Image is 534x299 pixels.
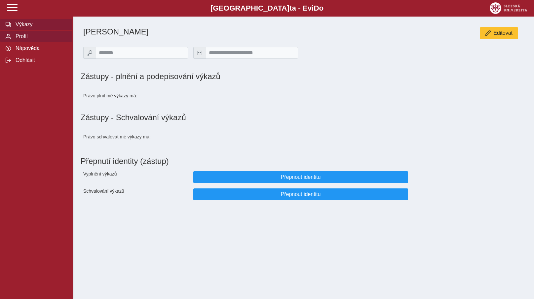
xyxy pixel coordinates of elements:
[81,72,371,81] h1: Zástupy - plnění a podepisování výkazů
[14,33,67,39] span: Profil
[81,113,526,122] h1: Zástupy - Schvalování výkazů
[14,45,67,51] span: Nápověda
[81,169,191,186] div: Vyplnění výkazů
[319,4,324,12] span: o
[199,191,402,197] span: Přepnout identitu
[14,57,67,63] span: Odhlásit
[81,186,191,203] div: Schvalování výkazů
[314,4,319,12] span: D
[81,154,521,169] h1: Přepnutí identity (zástup)
[193,188,408,200] button: Přepnout identitu
[83,27,371,36] h1: [PERSON_NAME]
[14,22,67,27] span: Výkazy
[289,4,292,12] span: t
[81,127,191,146] div: Právo schvalovat mé výkazy má:
[193,171,408,183] button: Přepnout identitu
[490,2,527,14] img: logo_web_su.png
[493,30,513,36] span: Editovat
[480,27,518,39] button: Editovat
[81,86,191,105] div: Právo plnit mé výkazy má:
[20,4,514,13] b: [GEOGRAPHIC_DATA] a - Evi
[199,174,402,180] span: Přepnout identitu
